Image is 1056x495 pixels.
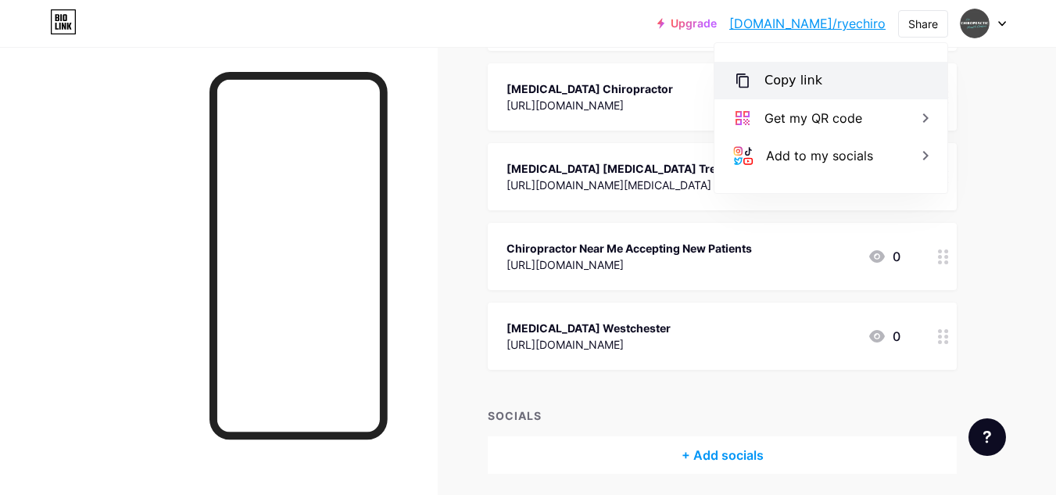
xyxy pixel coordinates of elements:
[764,109,862,127] div: Get my QR code
[868,247,900,266] div: 0
[488,407,957,424] div: SOCIALS
[507,81,673,97] div: [MEDICAL_DATA] Chiropractor
[507,177,754,193] div: [URL][DOMAIN_NAME][MEDICAL_DATA]
[507,160,754,177] div: [MEDICAL_DATA] [MEDICAL_DATA] Treatment
[764,71,822,90] div: Copy link
[507,336,671,353] div: [URL][DOMAIN_NAME]
[507,256,752,273] div: [URL][DOMAIN_NAME]
[908,16,938,32] div: Share
[507,97,673,113] div: [URL][DOMAIN_NAME]
[766,146,873,165] div: Add to my socials
[507,320,671,336] div: [MEDICAL_DATA] Westchester
[657,17,717,30] a: Upgrade
[729,14,886,33] a: [DOMAIN_NAME]/ryechiro
[488,436,957,474] div: + Add socials
[507,240,752,256] div: Chiropractor Near Me Accepting New Patients
[868,327,900,346] div: 0
[960,9,990,38] img: ryechiro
